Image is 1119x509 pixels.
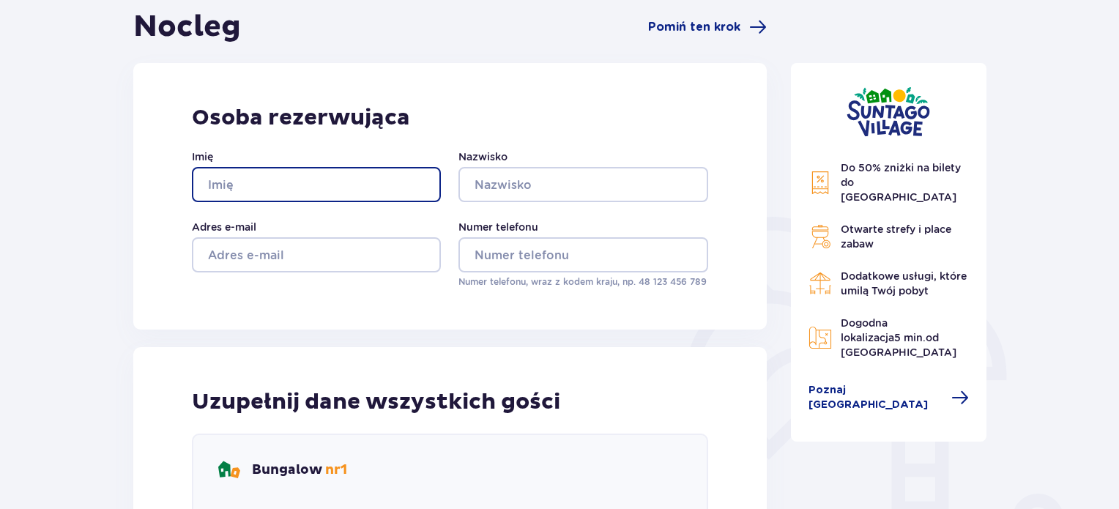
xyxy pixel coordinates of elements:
[252,461,347,479] p: Bungalow
[458,149,508,164] label: Nazwisko
[808,383,970,412] a: Poznaj [GEOGRAPHIC_DATA]
[133,9,241,45] h1: Nocleg
[648,18,767,36] a: Pomiń ten krok
[841,162,961,203] span: Do 50% zniżki na bilety do [GEOGRAPHIC_DATA]
[458,220,538,234] label: Numer telefonu
[841,270,967,297] span: Dodatkowe usługi, które umilą Twój pobyt
[192,104,708,132] p: Osoba rezerwująca
[192,388,560,416] p: Uzupełnij dane wszystkich gości
[808,326,832,349] img: Map Icon
[192,167,441,202] input: Imię
[808,225,832,248] img: Grill Icon
[192,237,441,272] input: Adres e-mail
[841,317,956,358] span: Dogodna lokalizacja od [GEOGRAPHIC_DATA]
[894,332,926,343] span: 5 min.
[325,461,347,478] span: nr 1
[808,272,832,295] img: Restaurant Icon
[192,149,213,164] label: Imię
[458,167,707,202] input: Nazwisko
[458,237,707,272] input: Numer telefonu
[808,383,943,412] span: Poznaj [GEOGRAPHIC_DATA]
[217,458,240,482] img: bungalows Icon
[192,220,256,234] label: Adres e-mail
[648,19,740,35] span: Pomiń ten krok
[808,171,832,195] img: Discount Icon
[847,86,930,137] img: Suntago Village
[458,275,707,289] p: Numer telefonu, wraz z kodem kraju, np. 48 ​123 ​456 ​789
[841,223,951,250] span: Otwarte strefy i place zabaw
